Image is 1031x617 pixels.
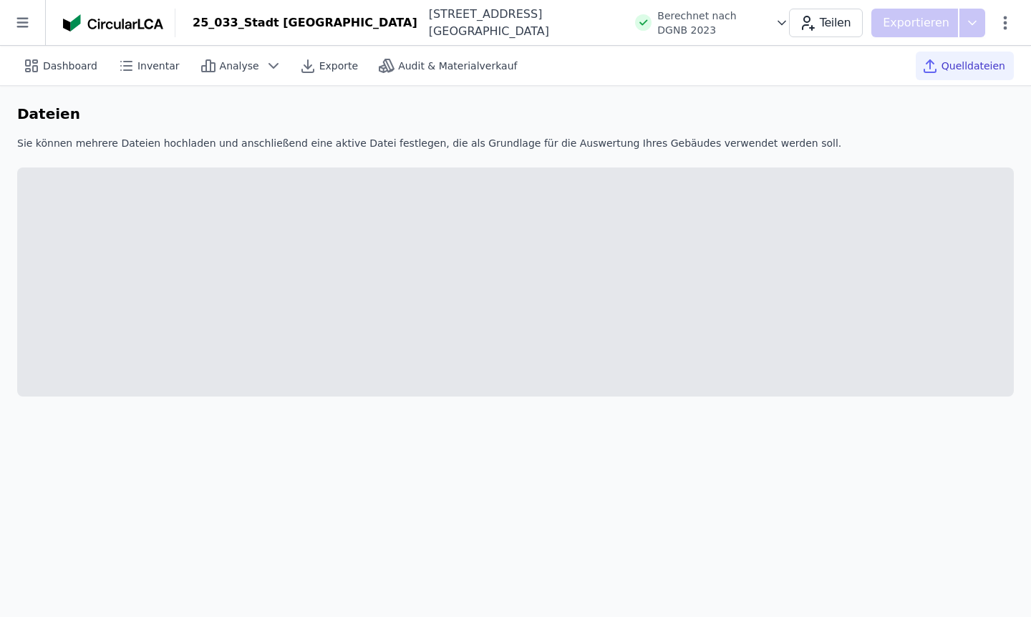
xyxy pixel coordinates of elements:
[43,59,97,73] span: Dashboard
[63,14,163,31] img: Concular
[398,59,517,73] span: Audit & Materialverkauf
[942,59,1005,73] span: Quelldateien
[220,59,259,73] span: Analyse
[193,14,417,31] div: 25_033_Stadt [GEOGRAPHIC_DATA]
[17,136,1014,162] div: Sie können mehrere Dateien hochladen und anschließend eine aktive Datei festlegen, die als Grundl...
[319,59,358,73] span: Exporte
[417,6,627,40] div: [STREET_ADDRESS][GEOGRAPHIC_DATA]
[883,14,952,31] p: Exportieren
[657,9,768,37] span: Berechnet nach DGNB 2023
[17,103,80,125] h6: Dateien
[137,59,180,73] span: Inventar
[789,9,863,37] button: Teilen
